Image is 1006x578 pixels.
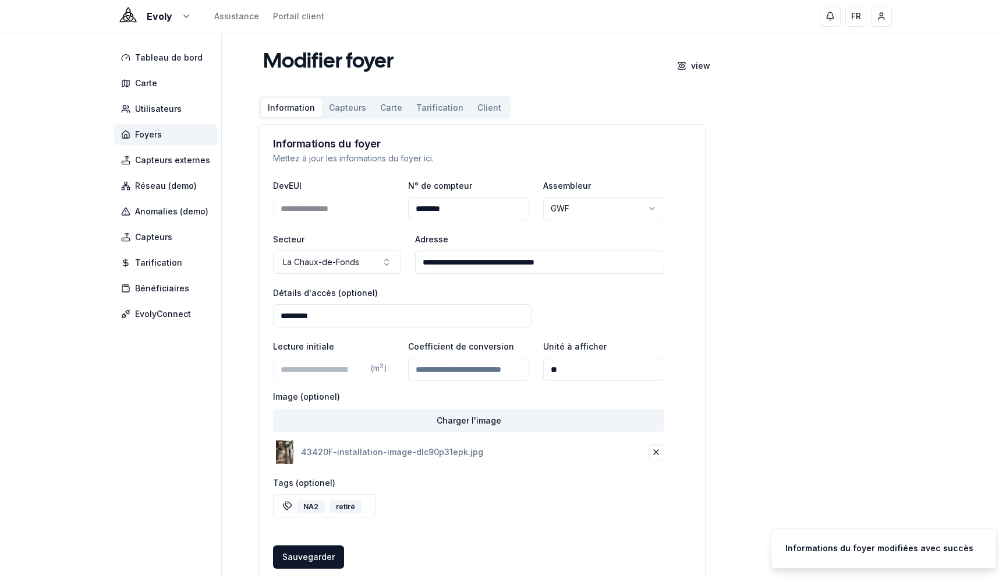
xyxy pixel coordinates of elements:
label: Secteur [273,234,304,244]
button: NA2retiré [273,494,376,517]
span: Capteurs [135,231,172,243]
button: La Chaux-de-Fonds [273,251,401,274]
label: Adresse [415,234,448,244]
label: Lecture initiale [273,341,334,351]
a: Anomalies (demo) [114,201,222,222]
button: FR [845,6,866,27]
a: Tarification [114,252,222,273]
a: Bénéficiaires [114,278,222,299]
label: Détails d'accès (optionel) [273,288,378,298]
button: Carte [373,98,409,117]
button: Evoly [114,9,191,23]
span: Carte [135,77,157,89]
span: EvolyConnect [135,308,191,320]
img: 43420F-installation-image-dlc90p31epk.jpg [273,440,296,464]
sup: 3 [380,362,384,370]
label: DevEUI [273,181,302,191]
button: Tarification [409,98,470,117]
a: Utilisateurs [114,98,222,119]
a: Capteurs externes [114,150,222,171]
div: Informations du foyer modifiées avec succès [785,542,973,554]
a: Tableau de bord [114,47,222,68]
span: FR [851,10,861,22]
div: NA2 [297,501,325,513]
h3: Informations du foyer [273,139,691,149]
h1: Modifier foyer [263,51,394,74]
span: Réseau (demo) [135,180,197,192]
img: Evoly Logo [114,2,142,30]
a: view [668,47,887,77]
label: Tags (optionel) [273,478,335,488]
p: 43420F-installation-image-dlc90p31epk.jpg [301,446,483,458]
a: Portail client [273,10,324,22]
span: Bénéficiaires [135,283,189,294]
span: Tableau de bord [135,52,203,64]
a: Réseau (demo) [114,175,222,196]
span: Foyers [135,129,162,140]
label: N° de compteur [408,181,472,191]
div: retiré [330,501,362,513]
div: (m ) [363,358,394,381]
span: Evoly [147,9,172,23]
a: Assistance [214,10,259,22]
a: Foyers [114,124,222,145]
a: EvolyConnect [114,304,222,325]
p: Mettez à jour les informations du foyer ici. [273,153,691,164]
div: view [691,60,710,72]
a: Capteurs [114,227,222,248]
label: Assembleur [543,181,591,191]
label: Coefficient de conversion [408,341,514,351]
button: Charger l'image [273,409,664,432]
button: Capteurs [322,98,373,117]
span: Tarification [135,257,182,269]
span: Utilisateurs [135,103,182,115]
button: Client [470,98,508,117]
span: Capteurs externes [135,154,210,166]
a: Carte [114,73,222,94]
label: Image (optionel) [273,393,664,401]
button: Information [261,98,322,117]
label: Unité à afficher [543,341,607,351]
button: Sauvegarder [273,545,344,569]
span: Anomalies (demo) [135,206,208,217]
